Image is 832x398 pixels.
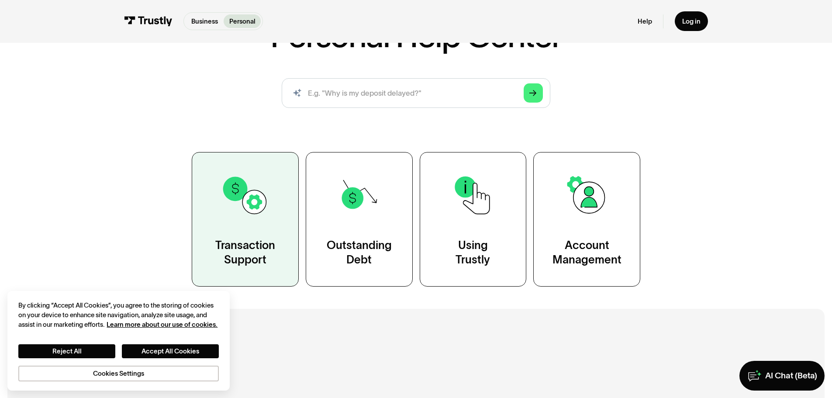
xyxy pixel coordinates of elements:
button: Reject All [18,344,115,358]
a: More information about your privacy, opens in a new tab [107,321,217,328]
div: Privacy [18,301,218,381]
div: Using Trustly [456,238,490,268]
a: OutstandingDebt [306,152,413,286]
div: By clicking “Accept All Cookies”, you agree to the storing of cookies on your device to enhance s... [18,301,218,330]
a: Personal [224,14,261,28]
a: Business [186,14,223,28]
a: TransactionSupport [192,152,299,286]
a: Log in [675,11,708,31]
div: Log in [682,17,701,25]
a: Help [638,17,652,25]
div: Transaction Support [215,238,275,268]
p: Personal [229,17,255,26]
div: Cookie banner [7,291,230,391]
input: search [282,78,550,108]
div: Account Management [552,238,621,268]
div: Outstanding Debt [327,238,392,268]
button: Cookies Settings [18,366,218,381]
p: Business [191,17,218,26]
a: UsingTrustly [420,152,527,286]
div: AI Chat (Beta) [765,370,817,381]
form: Search [282,78,550,108]
img: Trustly Logo [124,16,172,26]
a: AI Chat (Beta) [739,361,825,391]
button: Accept All Cookies [122,344,219,358]
h1: Personal Help Center [270,20,561,52]
a: AccountManagement [533,152,640,286]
